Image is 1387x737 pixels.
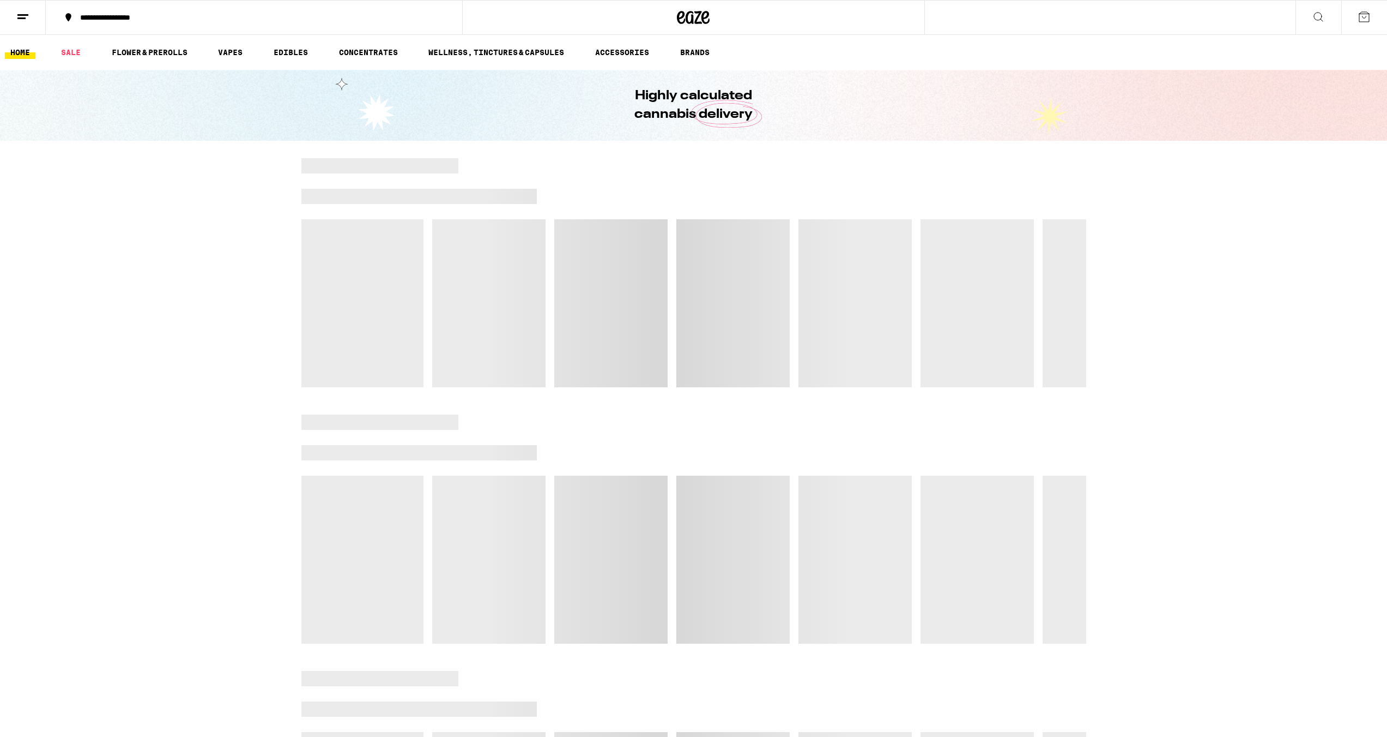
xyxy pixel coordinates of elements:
[590,46,655,59] a: ACCESSORIES
[604,87,784,124] h1: Highly calculated cannabis delivery
[334,46,403,59] a: CONCENTRATES
[213,46,248,59] a: VAPES
[56,46,86,59] a: SALE
[675,46,715,59] a: BRANDS
[5,46,35,59] a: HOME
[268,46,313,59] a: EDIBLES
[423,46,570,59] a: WELLNESS, TINCTURES & CAPSULES
[106,46,193,59] a: FLOWER & PREROLLS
